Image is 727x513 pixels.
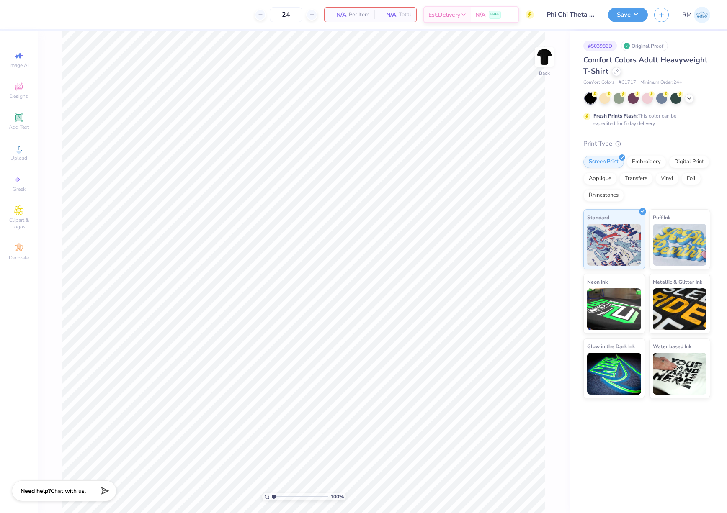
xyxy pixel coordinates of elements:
span: Add Text [9,124,29,131]
div: Digital Print [669,156,709,168]
div: Foil [681,172,701,185]
span: Greek [13,186,26,192]
span: Glow in the Dark Ink [587,342,635,351]
img: Water based Ink [653,353,707,395]
img: Metallic & Glitter Ink [653,288,707,330]
span: N/A [379,10,396,19]
span: Puff Ink [653,213,670,222]
div: # 503986D [583,41,617,51]
span: Upload [10,155,27,162]
div: Back [539,69,550,77]
div: Original Proof [621,41,668,51]
img: Neon Ink [587,288,641,330]
img: Puff Ink [653,224,707,266]
span: FREE [490,12,499,18]
span: Decorate [9,254,29,261]
div: Applique [583,172,617,185]
span: Comfort Colors Adult Heavyweight T-Shirt [583,55,708,76]
span: Chat with us. [51,487,86,495]
input: Untitled Design [540,6,602,23]
div: Embroidery [626,156,666,168]
span: RM [682,10,692,20]
img: Glow in the Dark Ink [587,353,641,395]
div: Vinyl [655,172,679,185]
input: – – [270,7,302,22]
span: N/A [475,10,485,19]
span: Metallic & Glitter Ink [653,277,702,286]
img: Ronald Manipon [694,7,710,23]
img: Standard [587,224,641,266]
span: Minimum Order: 24 + [640,79,682,86]
span: # C1717 [619,79,636,86]
span: Clipart & logos [4,217,34,230]
span: Comfort Colors [583,79,614,86]
strong: Fresh Prints Flash: [593,113,638,119]
button: Save [608,8,648,22]
a: RM [682,7,710,23]
span: Image AI [9,62,29,69]
div: Rhinestones [583,189,624,202]
span: Total [399,10,411,19]
strong: Need help? [21,487,51,495]
span: Est. Delivery [428,10,460,19]
span: Designs [10,93,28,100]
div: Print Type [583,139,710,149]
img: Back [536,49,553,65]
span: Per Item [349,10,369,19]
div: Screen Print [583,156,624,168]
span: Water based Ink [653,342,691,351]
span: 100 % [330,493,344,500]
span: N/A [330,10,346,19]
div: Transfers [619,172,653,185]
div: This color can be expedited for 5 day delivery. [593,112,696,127]
span: Standard [587,213,609,222]
span: Neon Ink [587,277,608,286]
